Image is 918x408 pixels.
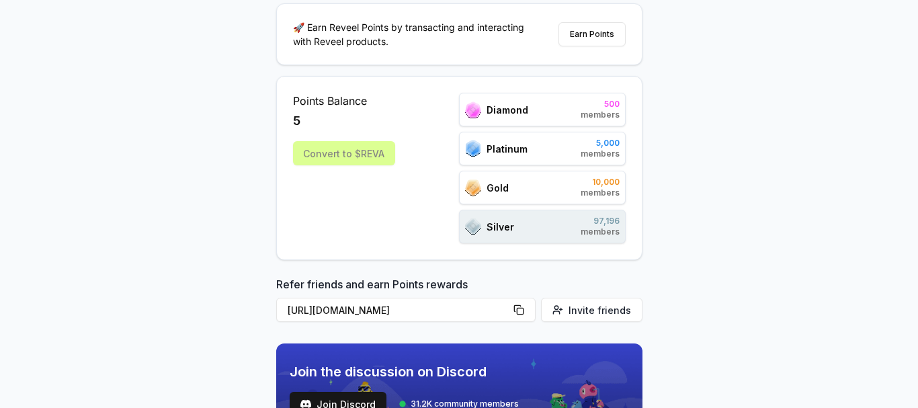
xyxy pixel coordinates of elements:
[569,303,631,317] span: Invite friends
[465,218,481,235] img: ranks_icon
[541,298,642,322] button: Invite friends
[293,20,535,48] p: 🚀 Earn Reveel Points by transacting and interacting with Reveel products.
[581,149,620,159] span: members
[487,103,528,117] span: Diamond
[558,22,626,46] button: Earn Points
[581,216,620,227] span: 97,196
[293,93,395,109] span: Points Balance
[487,181,509,195] span: Gold
[465,179,481,196] img: ranks_icon
[293,112,300,130] span: 5
[276,276,642,327] div: Refer friends and earn Points rewards
[465,140,481,157] img: ranks_icon
[276,298,536,322] button: [URL][DOMAIN_NAME]
[465,101,481,118] img: ranks_icon
[487,142,528,156] span: Platinum
[581,99,620,110] span: 500
[581,227,620,237] span: members
[487,220,514,234] span: Silver
[581,188,620,198] span: members
[581,138,620,149] span: 5,000
[581,110,620,120] span: members
[581,177,620,188] span: 10,000
[290,362,519,381] span: Join the discussion on Discord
